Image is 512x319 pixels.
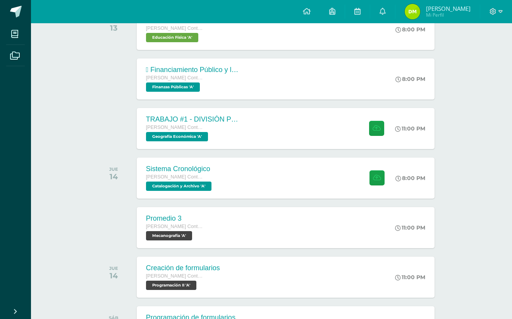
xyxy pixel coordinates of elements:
div: Promedio 3 [146,214,204,223]
div: 14 [109,172,118,181]
span: [PERSON_NAME] Contador con Orientación en Computación [146,75,204,81]
div: 13 [109,23,118,33]
div: Creación de formularios [146,264,220,272]
div: JUE [109,266,118,271]
span: Mecanografía 'A' [146,231,192,240]
div: Sistema Cronológico [146,165,213,173]
span: Educación Física 'A' [146,33,198,42]
span: [PERSON_NAME] Contador con Orientación en Computación [146,273,204,279]
span: Finanzas Públicas 'A' [146,82,200,92]
div: TRABAJO #1 - DIVISIÓN POLÍTICA DEL MUNDO [146,115,239,123]
img: 9b14a1766874be288868b385d4ed2eb7.png [405,4,420,19]
div:  Financiamiento Público y la Política Económica.  Tesorería Nacional. [146,66,239,74]
span: [PERSON_NAME] [426,5,471,12]
span: Catalogación y Archivo 'A' [146,182,211,191]
div: 8:00 PM [395,175,425,182]
span: Geografía Económica 'A' [146,132,208,141]
span: Programación II 'A' [146,281,196,290]
span: [PERSON_NAME] Contador con Orientación en Computación [146,224,204,229]
div: 8:00 PM [395,75,425,82]
div: 11:00 PM [395,224,425,231]
div: 11:00 PM [395,274,425,281]
div: 14 [109,271,118,280]
span: Mi Perfil [426,12,471,18]
span: [PERSON_NAME] Contador con Orientación en Computación [146,125,204,130]
span: [PERSON_NAME] Contador con Orientación en Computación [146,26,204,31]
div: JUE [109,166,118,172]
div: 8:00 PM [395,26,425,33]
span: [PERSON_NAME] Contador con Orientación en Computación [146,174,204,180]
div: 11:00 PM [395,125,425,132]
